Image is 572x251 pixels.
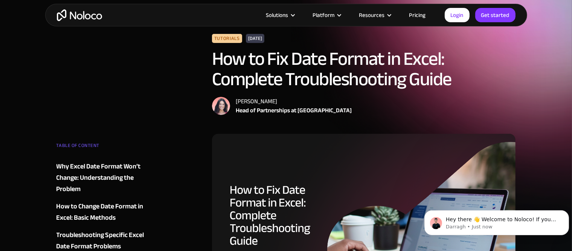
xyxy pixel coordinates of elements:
div: Tutorials [212,34,242,43]
div: Head of Partnerships at [GEOGRAPHIC_DATA] [236,106,352,115]
a: Login [445,8,470,22]
iframe: Intercom notifications message [421,194,572,247]
div: Resources [350,10,400,20]
div: Resources [359,10,385,20]
div: Solutions [266,10,288,20]
a: home [57,9,102,21]
div: [PERSON_NAME] [236,97,352,106]
div: [DATE] [246,34,264,43]
div: Solutions [257,10,304,20]
a: Why Excel Date Format Won’t Change: Understanding the Problem [56,161,148,195]
a: Get started [475,8,516,22]
div: TABLE OF CONTENT [56,140,148,155]
h1: How to Fix Date Format in Excel: Complete Troubleshooting Guide [212,49,516,89]
div: Platform [313,10,335,20]
a: Pricing [400,10,435,20]
div: Platform [304,10,350,20]
a: How to Change Date Format in Excel: Basic Methods [56,201,148,223]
